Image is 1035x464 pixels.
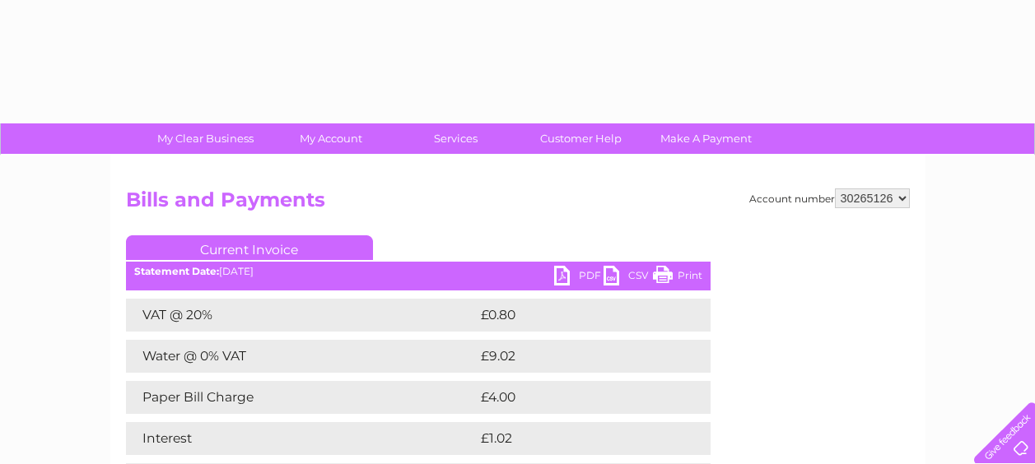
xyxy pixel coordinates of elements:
b: Statement Date: [134,265,219,277]
div: Account number [749,188,910,208]
td: Interest [126,422,477,455]
td: £4.00 [477,381,673,414]
a: My Clear Business [138,123,273,154]
td: Paper Bill Charge [126,381,477,414]
td: £9.02 [477,340,673,373]
td: VAT @ 20% [126,299,477,332]
a: Customer Help [513,123,649,154]
h2: Bills and Payments [126,188,910,220]
a: Services [388,123,524,154]
a: Current Invoice [126,235,373,260]
a: My Account [263,123,399,154]
a: Make A Payment [638,123,774,154]
div: [DATE] [126,266,711,277]
a: CSV [604,266,653,290]
td: £1.02 [477,422,670,455]
a: PDF [554,266,604,290]
td: £0.80 [477,299,673,332]
a: Print [653,266,702,290]
td: Water @ 0% VAT [126,340,477,373]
